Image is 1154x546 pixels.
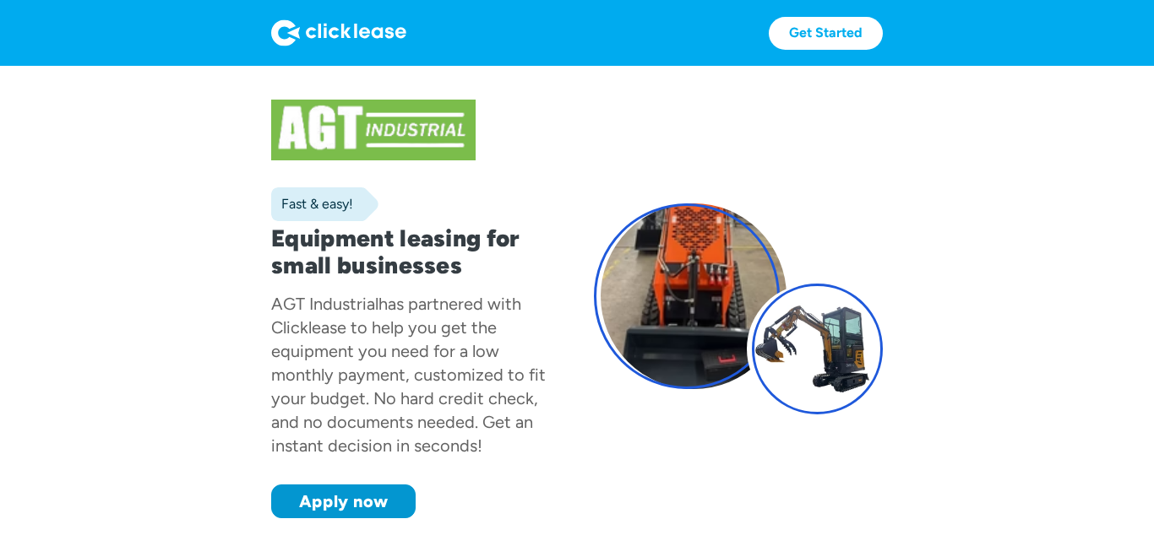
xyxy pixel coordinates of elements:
[271,484,416,518] a: Apply now
[271,294,546,456] div: has partnered with Clicklease to help you get the equipment you need for a low monthly payment, c...
[271,196,353,213] div: Fast & easy!
[271,19,406,46] img: Logo
[271,294,378,314] div: AGT Industrial
[769,17,883,50] a: Get Started
[271,224,560,278] h1: Equipment leasing for small businesses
